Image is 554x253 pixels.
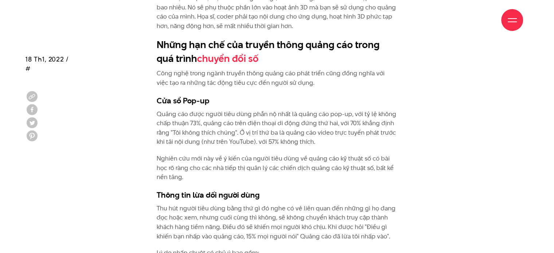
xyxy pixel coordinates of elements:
p: Nghiên cứu mới này về ý kiến của người tiêu dùng về quảng cáo kỹ thuật số có bài học rõ ràng cho ... [157,154,397,182]
a: chuyển đổi số [197,52,259,65]
h3: Cửa sổ Pop-up [157,95,397,106]
h3: Thông tin lừa dối người dùng [157,189,397,200]
p: Công nghệ trong ngành truyền thông quảng cáo phát triển cũng đồng nghĩa với việc tạo ra những tác... [157,69,397,87]
p: Quảng cáo được người tiêu dùng phẫn nộ nhất là quảng cáo pop-up, với tỷ lệ không chấp thuận 73%, ... [157,110,397,147]
h2: Những hạn chế của truyền thông quảng cáo trong quá trình [157,38,397,65]
p: Thu hút người tiêu dùng bằng thứ gì đó nghe có vẻ liên quan đến những gì họ đang đọc hoặc xem, nh... [157,204,397,241]
span: 18 Th1, 2022 / # [25,55,69,73]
